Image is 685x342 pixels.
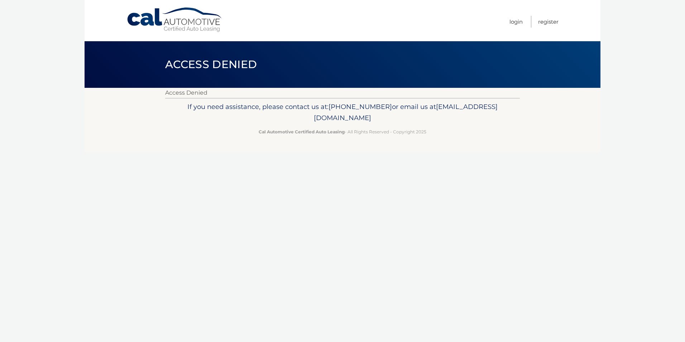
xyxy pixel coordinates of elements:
[329,103,392,111] span: [PHONE_NUMBER]
[170,128,515,136] p: - All Rights Reserved - Copyright 2025
[165,58,257,71] span: Access Denied
[170,101,515,124] p: If you need assistance, please contact us at: or email us at
[538,16,559,28] a: Register
[509,16,523,28] a: Login
[259,129,345,134] strong: Cal Automotive Certified Auto Leasing
[126,7,223,33] a: Cal Automotive
[165,88,520,98] p: Access Denied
